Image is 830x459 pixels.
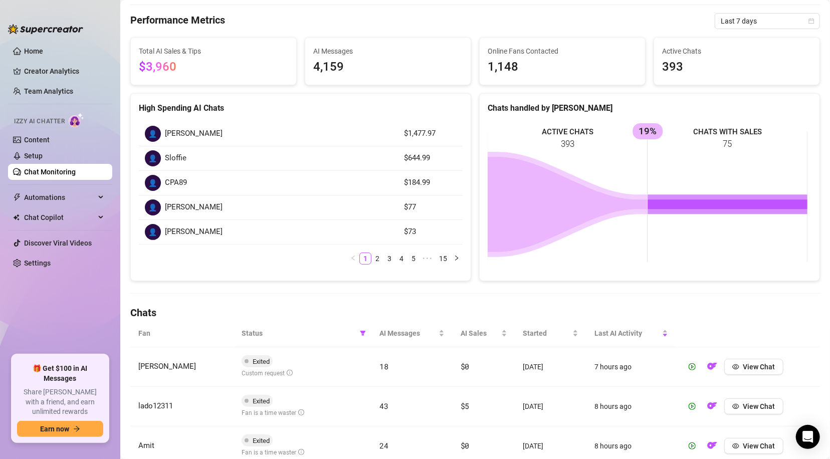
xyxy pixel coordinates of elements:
[704,404,720,412] a: OF
[350,255,356,261] span: left
[360,253,371,264] a: 1
[347,253,359,265] li: Previous Page
[242,449,304,456] span: Fan is a time waster
[287,370,293,376] span: info-circle
[13,214,20,221] img: Chat Copilot
[594,328,660,339] span: Last AI Activity
[130,320,234,347] th: Fan
[145,224,161,240] div: 👤
[420,253,436,265] li: Next 5 Pages
[461,361,469,371] span: $0
[298,409,304,415] span: info-circle
[253,358,270,365] span: Exited
[380,328,437,339] span: AI Messages
[313,46,463,57] span: AI Messages
[347,253,359,265] button: left
[408,253,419,264] a: 5
[404,177,457,189] article: $184.99
[384,253,395,264] a: 3
[743,402,775,410] span: View Chat
[724,359,783,375] button: View Chat
[704,398,720,414] button: OF
[130,13,225,29] h4: Performance Metrics
[242,370,293,377] span: Custom request
[24,136,50,144] a: Content
[689,403,696,410] span: play-circle
[704,444,720,452] a: OF
[488,102,811,114] div: Chats handled by [PERSON_NAME]
[69,113,84,127] img: AI Chatter
[145,199,161,215] div: 👤
[707,401,717,411] img: OF
[724,438,783,454] button: View Chat
[242,328,355,339] span: Status
[298,449,304,455] span: info-circle
[360,330,366,336] span: filter
[138,441,154,450] span: Amit
[372,320,453,347] th: AI Messages
[461,328,499,339] span: AI Sales
[17,387,103,417] span: Share [PERSON_NAME] with a friend, and earn unlimited rewards
[139,46,288,57] span: Total AI Sales & Tips
[358,326,368,341] span: filter
[404,226,457,238] article: $73
[704,359,720,375] button: OF
[404,201,457,213] article: $77
[380,401,388,411] span: 43
[17,364,103,383] span: 🎁 Get $100 in AI Messages
[8,24,83,34] img: logo-BBDzfeDw.svg
[130,306,820,320] h4: Chats
[17,421,103,437] button: Earn nowarrow-right
[461,440,469,450] span: $0
[24,87,73,95] a: Team Analytics
[24,152,43,160] a: Setup
[13,193,21,201] span: thunderbolt
[515,387,586,426] td: [DATE]
[689,442,696,449] span: play-circle
[515,347,586,387] td: [DATE]
[139,60,176,74] span: $3,960
[586,320,676,347] th: Last AI Activity
[139,102,463,114] div: High Spending AI Chats
[24,239,92,247] a: Discover Viral Videos
[138,401,173,410] span: lado12311
[454,255,460,261] span: right
[253,397,270,405] span: Exited
[436,253,451,265] li: 15
[165,201,223,213] span: [PERSON_NAME]
[689,363,696,370] span: play-circle
[586,347,676,387] td: 7 hours ago
[383,253,395,265] li: 3
[808,18,814,24] span: calendar
[24,168,76,176] a: Chat Monitoring
[396,253,407,264] a: 4
[707,440,717,450] img: OF
[488,58,637,77] span: 1,148
[24,47,43,55] a: Home
[732,403,739,410] span: eye
[724,398,783,414] button: View Chat
[24,63,104,79] a: Creator Analytics
[145,150,161,166] div: 👤
[451,253,463,265] li: Next Page
[138,362,196,371] span: [PERSON_NAME]
[453,320,515,347] th: AI Sales
[371,253,383,265] li: 2
[407,253,420,265] li: 5
[743,363,775,371] span: View Chat
[372,253,383,264] a: 2
[707,361,717,371] img: OF
[313,58,463,77] span: 4,159
[24,259,51,267] a: Settings
[380,361,388,371] span: 18
[380,440,388,450] span: 24
[253,437,270,444] span: Exited
[796,425,820,449] div: Open Intercom Messenger
[165,128,223,140] span: [PERSON_NAME]
[165,177,187,189] span: CPA89
[24,209,95,225] span: Chat Copilot
[165,226,223,238] span: [PERSON_NAME]
[523,328,570,339] span: Started
[145,175,161,191] div: 👤
[662,58,811,77] span: 393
